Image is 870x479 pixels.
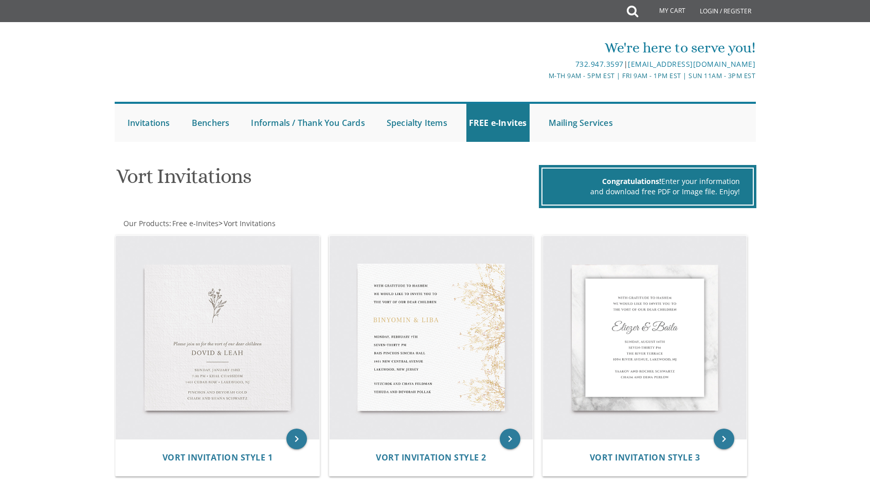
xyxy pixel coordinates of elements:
span: Vort Invitation Style 1 [162,452,273,463]
span: Free e-Invites [172,218,219,228]
a: keyboard_arrow_right [500,429,520,449]
img: Vort Invitation Style 3 [543,236,747,439]
a: FREE e-Invites [466,104,530,142]
span: Vort Invitations [224,218,276,228]
div: and download free PDF or Image file. Enjoy! [555,187,740,197]
a: 732.947.3597 [575,59,624,69]
a: Free e-Invites [171,218,219,228]
a: Mailing Services [546,104,615,142]
img: Vort Invitation Style 2 [330,236,533,439]
a: Invitations [125,104,173,142]
span: Congratulations! [602,176,661,186]
div: | [329,58,755,70]
a: Specialty Items [384,104,450,142]
div: : [115,218,436,229]
a: Vort Invitation Style 3 [590,453,700,463]
a: Informals / Thank You Cards [248,104,367,142]
a: Vort Invitation Style 2 [376,453,486,463]
span: Vort Invitation Style 3 [590,452,700,463]
a: Vort Invitation Style 1 [162,453,273,463]
a: My Cart [637,1,693,22]
a: Vort Invitations [223,218,276,228]
a: Benchers [189,104,232,142]
span: Vort Invitation Style 2 [376,452,486,463]
div: M-Th 9am - 5pm EST | Fri 9am - 1pm EST | Sun 11am - 3pm EST [329,70,755,81]
span: > [219,218,276,228]
div: Enter your information [555,176,740,187]
h1: Vort Invitations [116,165,536,195]
a: Our Products [122,218,169,228]
a: [EMAIL_ADDRESS][DOMAIN_NAME] [628,59,755,69]
img: Vort Invitation Style 1 [116,236,319,439]
div: We're here to serve you! [329,38,755,58]
a: keyboard_arrow_right [286,429,307,449]
a: keyboard_arrow_right [714,429,734,449]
